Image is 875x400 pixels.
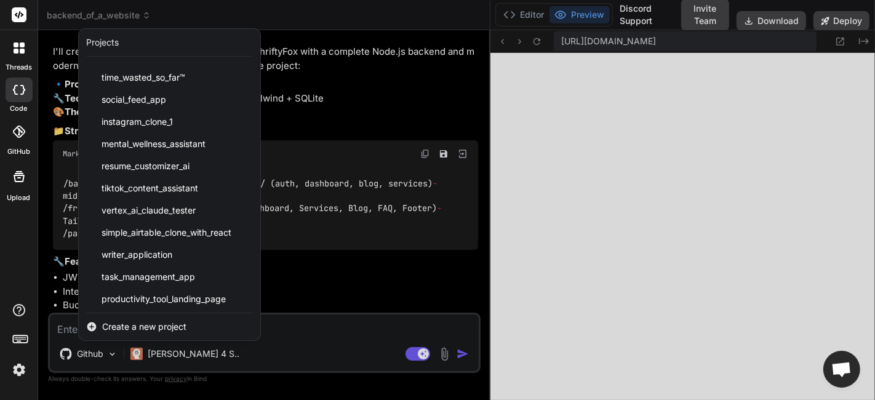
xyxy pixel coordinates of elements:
[102,293,226,305] span: productivity_tool_landing_page
[102,94,166,106] span: social_feed_app
[102,182,198,194] span: tiktok_content_assistant
[102,271,195,283] span: task_management_app
[102,226,231,239] span: simple_airtable_clone_with_react
[102,321,186,333] span: Create a new project
[10,103,28,114] label: code
[102,204,196,217] span: vertex_ai_claude_tester
[6,62,32,73] label: threads
[86,36,119,49] div: Projects
[102,71,185,84] span: time_wasted_so_far™
[9,359,30,380] img: settings
[102,116,173,128] span: instagram_clone_1
[7,193,31,203] label: Upload
[102,160,190,172] span: resume_customizer_ai
[102,249,172,261] span: writer_application
[7,146,30,157] label: GitHub
[823,351,860,388] div: Open chat
[102,138,206,150] span: mental_wellness_assistant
